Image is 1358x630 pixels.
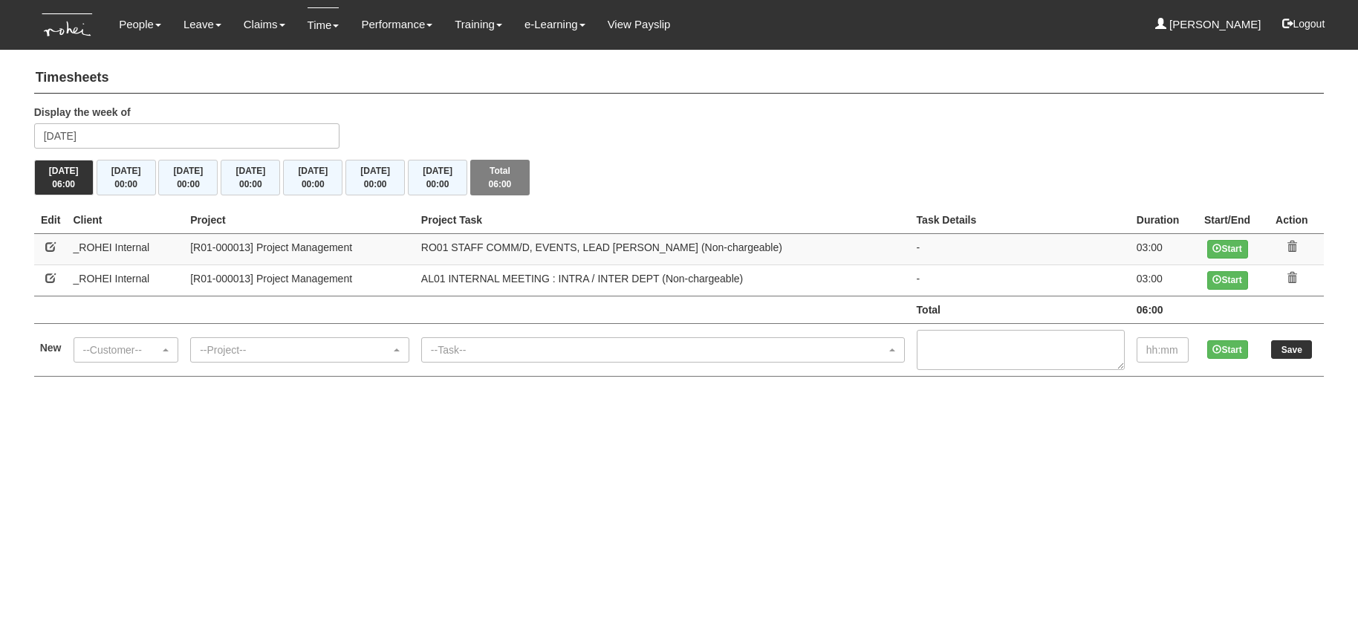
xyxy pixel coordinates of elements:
[1272,6,1335,42] button: Logout
[184,207,415,234] th: Project
[911,233,1131,264] td: -
[415,207,911,234] th: Project Task
[489,179,512,189] span: 06:00
[364,179,387,189] span: 00:00
[239,179,262,189] span: 00:00
[283,160,342,195] button: [DATE]00:00
[184,264,415,296] td: [R01-000013] Project Management
[308,7,339,42] a: Time
[1137,337,1189,363] input: hh:mm
[184,233,415,264] td: [R01-000013] Project Management
[1131,207,1195,234] th: Duration
[68,233,185,264] td: _ROHEI Internal
[1195,207,1260,234] th: Start/End
[183,7,221,42] a: Leave
[1207,340,1248,359] button: Start
[911,264,1131,296] td: -
[221,160,280,195] button: [DATE]00:00
[421,337,905,363] button: --Task--
[1131,233,1195,264] td: 03:00
[911,207,1131,234] th: Task Details
[1259,207,1324,234] th: Action
[1207,271,1248,290] button: Start
[190,337,409,363] button: --Project--
[415,233,911,264] td: RO01 STAFF COMM/D, EVENTS, LEAD [PERSON_NAME] (Non-chargeable)
[415,264,911,296] td: AL01 INTERNAL MEETING : INTRA / INTER DEPT (Non-chargeable)
[97,160,156,195] button: [DATE]00:00
[177,179,200,189] span: 00:00
[114,179,137,189] span: 00:00
[470,160,530,195] button: Total06:00
[426,179,449,189] span: 00:00
[52,179,75,189] span: 06:00
[361,7,432,42] a: Performance
[1131,296,1195,323] td: 06:00
[244,7,285,42] a: Claims
[68,264,185,296] td: _ROHEI Internal
[455,7,502,42] a: Training
[1131,264,1195,296] td: 03:00
[74,337,179,363] button: --Customer--
[83,342,160,357] div: --Customer--
[1207,240,1248,259] button: Start
[34,160,94,195] button: [DATE]06:00
[34,63,1325,94] h4: Timesheets
[68,207,185,234] th: Client
[1296,571,1343,615] iframe: chat widget
[431,342,886,357] div: --Task--
[119,7,161,42] a: People
[345,160,405,195] button: [DATE]00:00
[917,304,940,316] b: Total
[158,160,218,195] button: [DATE]00:00
[200,342,391,357] div: --Project--
[40,340,62,355] label: New
[1271,340,1312,359] input: Save
[34,105,131,120] label: Display the week of
[302,179,325,189] span: 00:00
[34,207,68,234] th: Edit
[524,7,585,42] a: e-Learning
[608,7,671,42] a: View Payslip
[34,160,1325,195] div: Timesheet Week Summary
[1155,7,1261,42] a: [PERSON_NAME]
[408,160,467,195] button: [DATE]00:00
